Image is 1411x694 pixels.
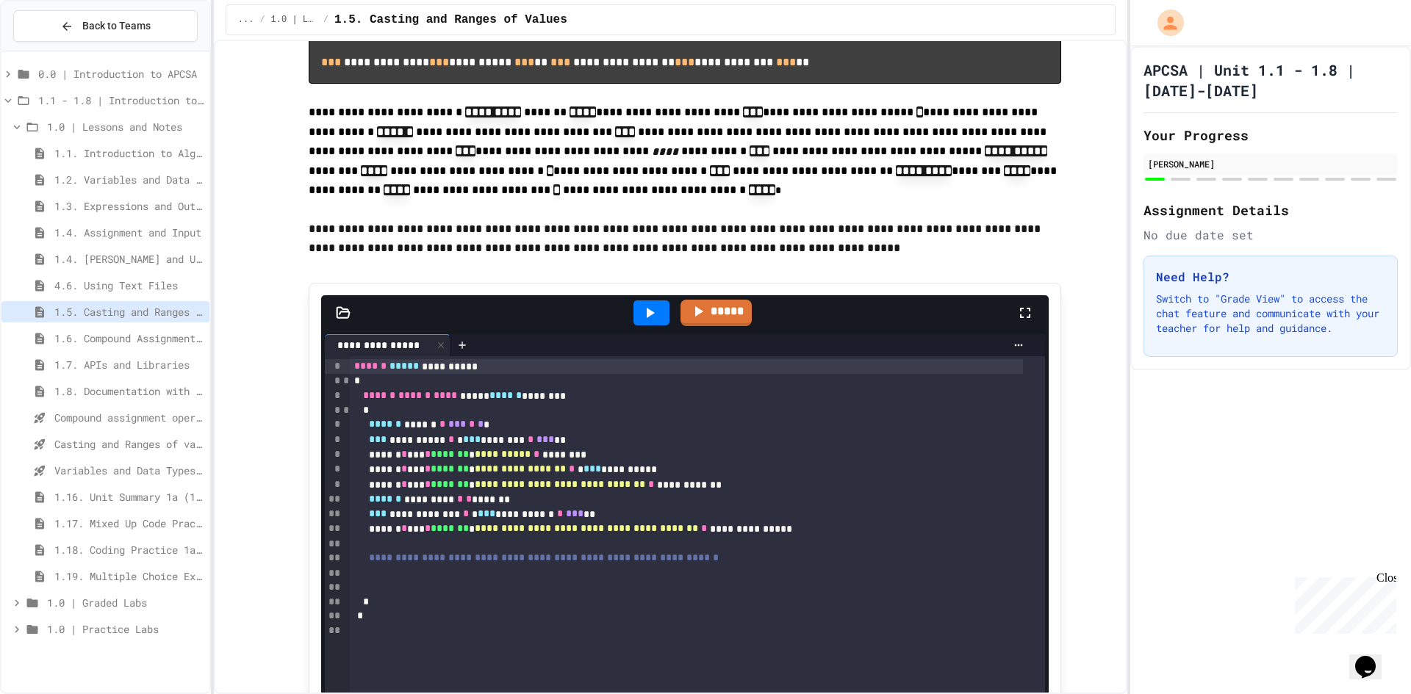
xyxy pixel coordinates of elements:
[1143,59,1398,101] h1: APCSA | Unit 1.1 - 1.8 | [DATE]-[DATE]
[323,14,328,26] span: /
[271,14,317,26] span: 1.0 | Lessons and Notes
[1143,125,1398,145] h2: Your Progress
[54,278,204,293] span: 4.6. Using Text Files
[54,145,204,161] span: 1.1. Introduction to Algorithms, Programming, and Compilers
[54,436,204,452] span: Casting and Ranges of variables - Quiz
[334,11,567,29] span: 1.5. Casting and Ranges of Values
[1289,571,1396,634] iframe: chat widget
[1143,200,1398,220] h2: Assignment Details
[1143,226,1398,244] div: No due date set
[54,251,204,267] span: 1.4. [PERSON_NAME] and User Input
[1142,6,1188,40] div: My Account
[54,357,204,372] span: 1.7. APIs and Libraries
[54,304,204,319] span: 1.5. Casting and Ranges of Values
[1148,157,1393,170] div: [PERSON_NAME]
[47,621,204,637] span: 1.0 | Practice Labs
[47,119,204,134] span: 1.0 | Lessons and Notes
[54,463,204,478] span: Variables and Data Types - Quiz
[238,14,254,26] span: ...
[1156,268,1385,286] h3: Need Help?
[54,542,204,557] span: 1.18. Coding Practice 1a (1.1-1.6)
[82,18,151,34] span: Back to Teams
[54,198,204,214] span: 1.3. Expressions and Output [New]
[1156,292,1385,336] p: Switch to "Grade View" to access the chat feature and communicate with your teacher for help and ...
[1349,635,1396,679] iframe: chat widget
[54,383,204,399] span: 1.8. Documentation with Comments and Preconditions
[47,595,204,610] span: 1.0 | Graded Labs
[38,93,204,108] span: 1.1 - 1.8 | Introduction to Java
[259,14,265,26] span: /
[54,330,204,346] span: 1.6. Compound Assignment Operators
[54,489,204,505] span: 1.16. Unit Summary 1a (1.1-1.6)
[54,172,204,187] span: 1.2. Variables and Data Types
[54,225,204,240] span: 1.4. Assignment and Input
[6,6,101,93] div: Chat with us now!Close
[13,10,198,42] button: Back to Teams
[54,568,204,584] span: 1.19. Multiple Choice Exercises for Unit 1a (1.1-1.6)
[54,410,204,425] span: Compound assignment operators - Quiz
[38,66,204,82] span: 0.0 | Introduction to APCSA
[54,516,204,531] span: 1.17. Mixed Up Code Practice 1.1-1.6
